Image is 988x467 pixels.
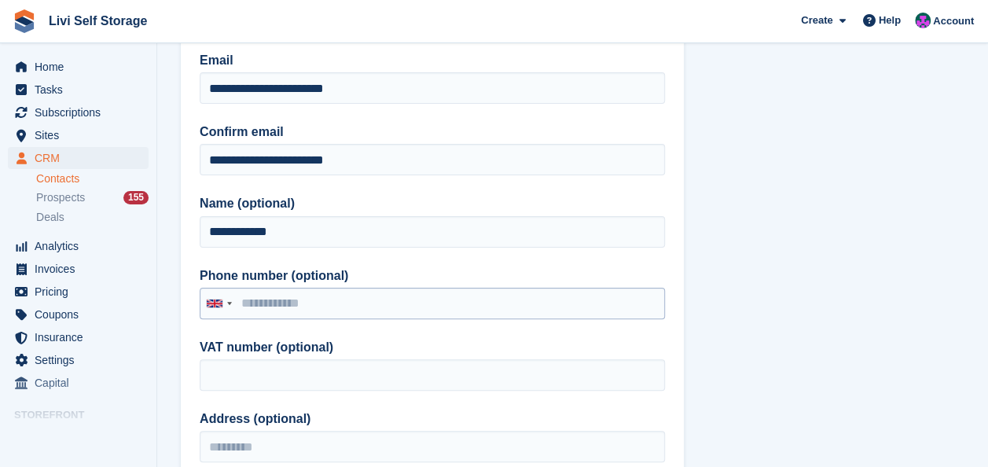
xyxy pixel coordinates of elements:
[35,281,129,303] span: Pricing
[35,427,129,449] span: Online Store
[14,407,156,423] span: Storefront
[200,267,665,285] label: Phone number (optional)
[200,51,665,70] label: Email
[35,258,129,280] span: Invoices
[35,124,129,146] span: Sites
[8,258,149,280] a: menu
[200,289,237,318] div: United Kingdom: +44
[8,124,149,146] a: menu
[42,8,153,34] a: Livi Self Storage
[36,210,64,225] span: Deals
[36,171,149,186] a: Contacts
[35,372,129,394] span: Capital
[8,303,149,325] a: menu
[8,235,149,257] a: menu
[915,13,931,28] img: Graham Cameron
[35,326,129,348] span: Insurance
[36,190,85,205] span: Prospects
[8,79,149,101] a: menu
[879,13,901,28] span: Help
[200,410,665,428] label: Address (optional)
[8,372,149,394] a: menu
[8,101,149,123] a: menu
[8,281,149,303] a: menu
[36,209,149,226] a: Deals
[8,147,149,169] a: menu
[13,9,36,33] img: stora-icon-8386f47178a22dfd0bd8f6a31ec36ba5ce8667c1dd55bd0f319d3a0aa187defe.svg
[200,123,665,142] label: Confirm email
[8,326,149,348] a: menu
[35,56,129,78] span: Home
[36,189,149,206] a: Prospects 155
[801,13,832,28] span: Create
[123,191,149,204] div: 155
[8,56,149,78] a: menu
[35,349,129,371] span: Settings
[8,349,149,371] a: menu
[35,79,129,101] span: Tasks
[8,427,149,449] a: menu
[35,147,129,169] span: CRM
[130,428,149,447] a: Preview store
[200,194,665,213] label: Name (optional)
[35,235,129,257] span: Analytics
[933,13,974,29] span: Account
[35,303,129,325] span: Coupons
[200,338,665,357] label: VAT number (optional)
[35,101,129,123] span: Subscriptions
